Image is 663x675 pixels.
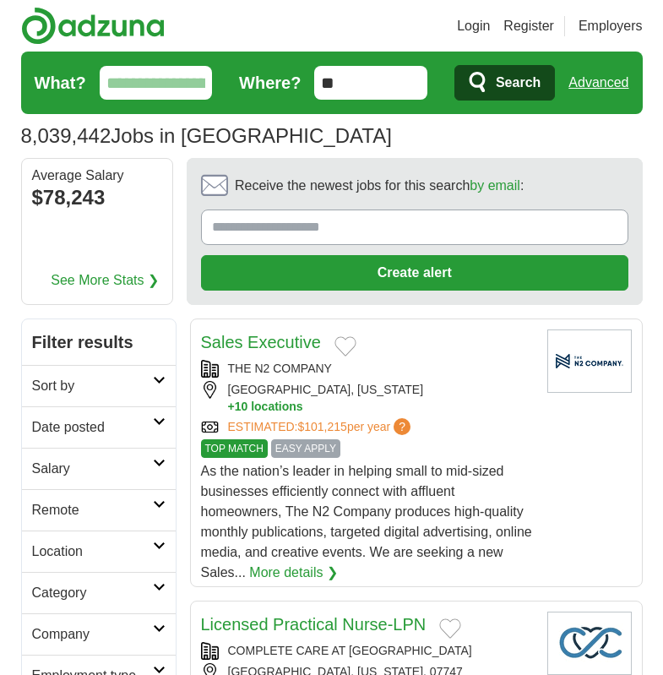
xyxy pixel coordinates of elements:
div: THE N2 COMPANY [201,360,534,378]
a: ESTIMATED:$101,215per year? [228,418,415,436]
h1: Jobs in [GEOGRAPHIC_DATA] [21,124,392,147]
span: Receive the newest jobs for this search : [235,176,524,196]
label: Where? [239,70,301,95]
h2: Remote [32,500,153,520]
div: [GEOGRAPHIC_DATA], [US_STATE] [201,381,534,415]
span: As the nation’s leader in helping small to mid-sized businesses efficiently connect with affluent... [201,464,532,580]
a: More details ❯ [249,563,338,583]
span: ? [394,418,410,435]
span: + [228,399,235,415]
a: Company [22,613,176,655]
span: 8,039,442 [21,121,111,151]
label: What? [35,70,86,95]
a: Advanced [568,66,628,100]
button: Add to favorite jobs [439,618,461,639]
button: Search [454,65,555,101]
a: Login [457,16,490,36]
div: COMPLETE CARE AT [GEOGRAPHIC_DATA] [201,642,534,660]
h2: Company [32,624,153,645]
span: TOP MATCH [201,439,268,458]
button: Create alert [201,255,628,291]
a: See More Stats ❯ [51,270,159,291]
a: Category [22,572,176,613]
img: Company logo [547,612,632,675]
a: Remote [22,489,176,531]
img: Adzuna logo [21,7,165,45]
h2: Filter results [22,319,176,365]
button: +10 locations [228,399,534,415]
a: Sort by [22,365,176,406]
h2: Location [32,542,153,562]
span: EASY APPLY [271,439,340,458]
a: Register [503,16,554,36]
a: Licensed Practical Nurse-LPN [201,615,427,634]
img: Company logo [547,329,632,393]
a: Salary [22,448,176,489]
h2: Category [32,583,153,603]
a: Location [22,531,176,572]
div: Average Salary [32,169,162,182]
a: Employers [579,16,643,36]
span: Search [496,66,541,100]
button: Add to favorite jobs [334,336,356,357]
h2: Salary [32,459,153,479]
h2: Date posted [32,417,153,438]
a: Sales Executive [201,333,321,351]
h2: Sort by [32,376,153,396]
div: $78,243 [32,182,162,213]
a: by email [470,178,520,193]
span: $101,215 [297,420,346,433]
a: Date posted [22,406,176,448]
